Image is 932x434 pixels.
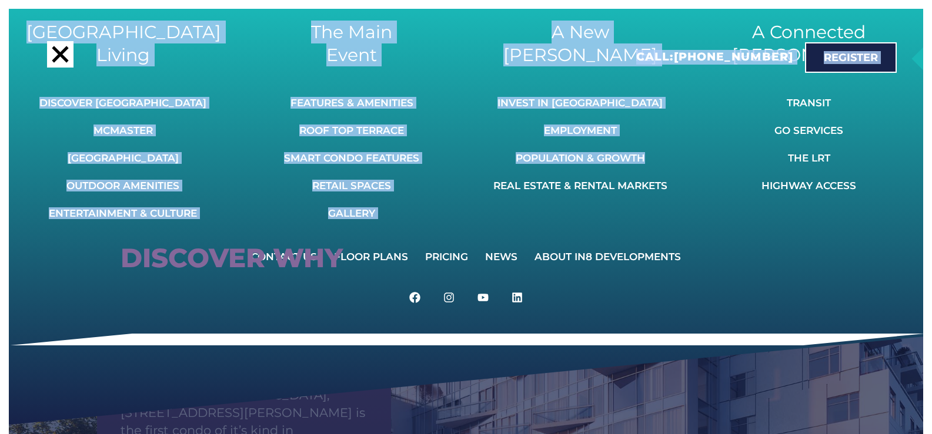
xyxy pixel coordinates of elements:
[477,244,525,270] a: News
[39,117,206,143] a: McMaster
[493,90,667,116] a: Invest In [GEOGRAPHIC_DATA]
[493,145,667,171] a: Population & Growth
[493,173,667,199] a: Real Estate & Rental Markets
[284,200,419,226] a: Gallery
[39,90,206,226] nav: Menu
[284,117,419,143] a: Roof Top Terrace
[417,244,476,270] a: Pricing
[284,145,419,171] a: Smart Condo Features
[761,90,856,199] nav: Menu
[326,244,416,270] a: Floor Plans
[39,173,206,199] a: Outdoor Amenities
[284,90,419,116] a: Features & Amenities
[39,90,206,116] a: Discover [GEOGRAPHIC_DATA]
[493,117,667,143] a: Employment
[674,50,793,63] a: [PHONE_NUMBER]
[39,145,206,171] a: [GEOGRAPHIC_DATA]
[527,244,689,270] a: About IN8 Developments
[121,246,368,270] div: Discover why
[39,200,206,226] a: Entertainment & Culture
[761,173,856,199] a: Highway Access
[284,173,419,199] a: Retail Spaces
[243,244,689,270] nav: Menu
[284,90,419,226] nav: Menu
[761,90,856,116] a: Transit
[493,90,667,199] nav: Menu
[761,117,856,143] a: GO Services
[824,52,878,63] span: Register
[761,145,856,171] a: The LRT
[805,42,897,73] a: Register
[636,50,793,65] h2: Call:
